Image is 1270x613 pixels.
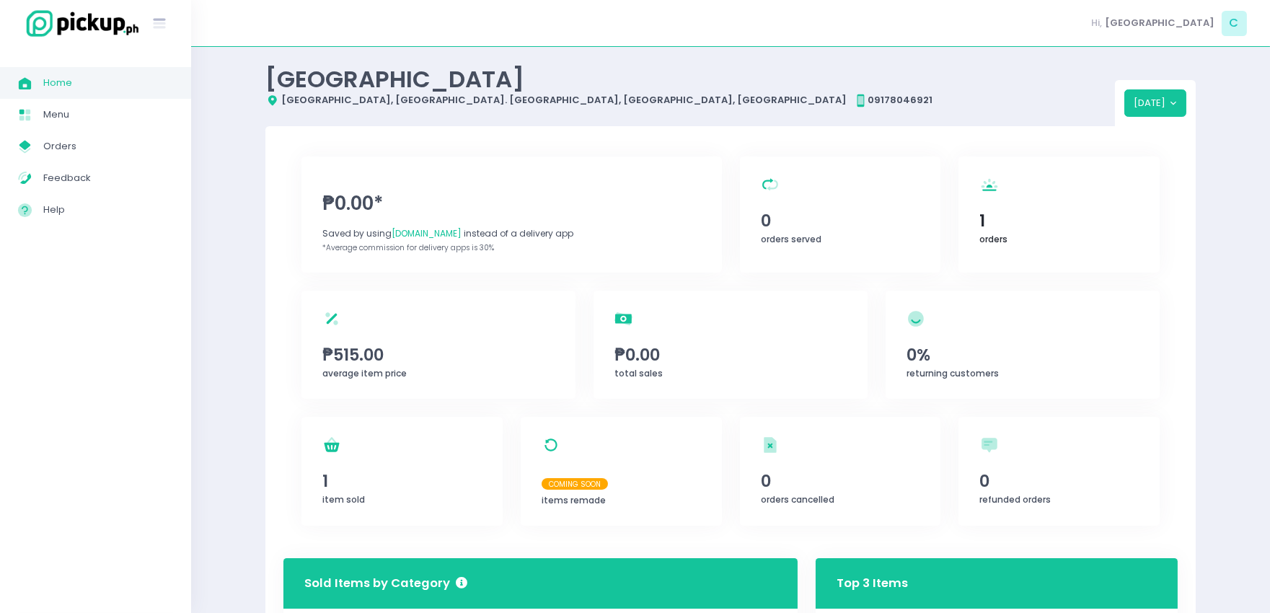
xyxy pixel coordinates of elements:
[614,343,847,367] span: ₱0.00
[392,227,462,239] span: [DOMAIN_NAME]
[265,65,1115,93] div: [GEOGRAPHIC_DATA]
[740,156,941,273] a: 0orders served
[43,169,173,188] span: Feedback
[322,367,407,379] span: average item price
[43,137,173,156] span: Orders
[980,469,1139,493] span: 0
[907,343,1139,367] span: 0%
[980,493,1051,506] span: refunded orders
[1222,11,1247,36] span: C
[43,200,173,219] span: Help
[958,417,1160,526] a: 0refunded orders
[322,242,494,253] span: *Average commission for delivery apps is 30%
[907,367,999,379] span: returning customers
[980,233,1008,245] span: orders
[740,417,941,526] a: 0orders cancelled
[958,156,1160,273] a: 1orders
[322,493,365,506] span: item sold
[1092,16,1103,30] span: Hi,
[761,493,834,506] span: orders cancelled
[886,291,1160,399] a: 0%returning customers
[322,343,555,367] span: ₱515.00
[614,367,663,379] span: total sales
[594,291,868,399] a: ₱0.00total sales
[43,105,173,124] span: Menu
[304,575,467,593] h3: Sold Items by Category
[322,227,700,240] div: Saved by using instead of a delivery app
[837,563,908,604] h3: Top 3 Items
[301,417,503,526] a: 1item sold
[761,208,920,233] span: 0
[980,208,1139,233] span: 1
[18,8,141,39] img: logo
[43,74,173,92] span: Home
[301,291,576,399] a: ₱515.00average item price
[542,494,606,506] span: items remade
[322,190,700,218] span: ₱0.00*
[1105,16,1214,30] span: [GEOGRAPHIC_DATA]
[1124,89,1187,117] button: [DATE]
[542,478,608,490] span: Coming Soon
[761,233,821,245] span: orders served
[265,93,1115,107] div: [GEOGRAPHIC_DATA], [GEOGRAPHIC_DATA]. [GEOGRAPHIC_DATA], [GEOGRAPHIC_DATA], [GEOGRAPHIC_DATA] 091...
[322,469,481,493] span: 1
[761,469,920,493] span: 0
